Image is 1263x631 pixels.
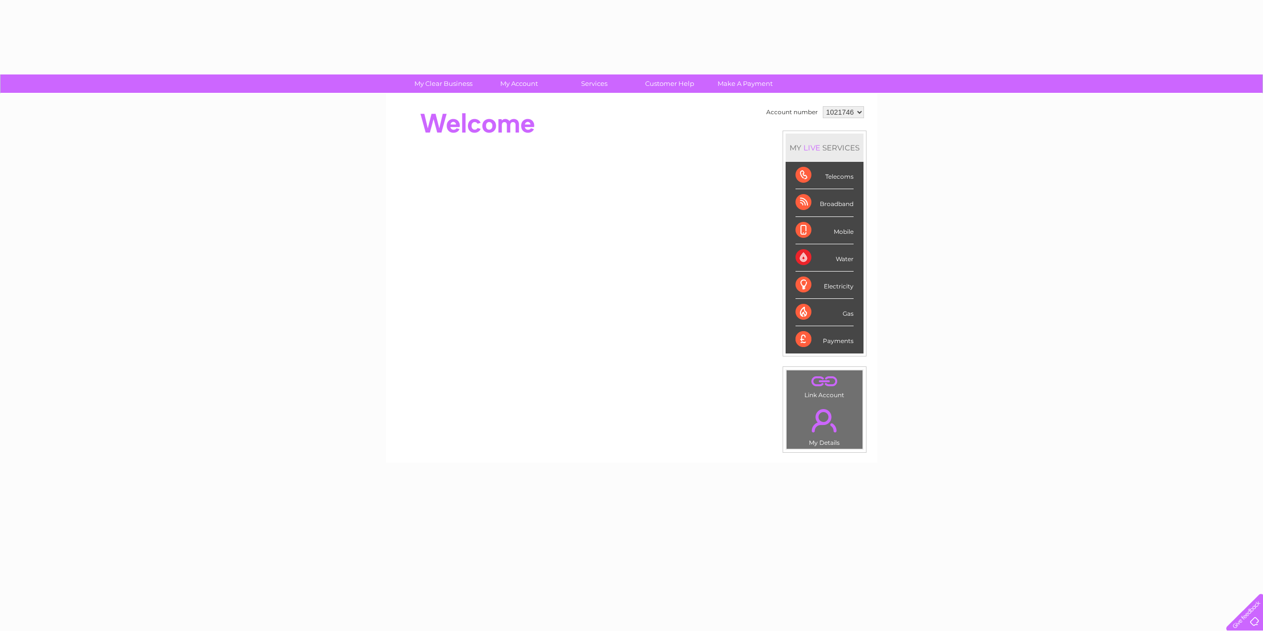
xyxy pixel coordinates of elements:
div: LIVE [801,143,822,152]
div: Water [796,244,854,272]
div: Electricity [796,272,854,299]
div: Payments [796,326,854,353]
a: Customer Help [629,74,711,93]
td: My Details [786,401,863,449]
td: Link Account [786,370,863,401]
a: . [789,373,860,390]
a: My Clear Business [402,74,484,93]
a: Services [553,74,635,93]
a: Make A Payment [704,74,786,93]
a: . [789,403,860,438]
div: MY SERVICES [786,134,864,162]
div: Broadband [796,189,854,216]
div: Gas [796,299,854,326]
div: Mobile [796,217,854,244]
a: My Account [478,74,560,93]
td: Account number [764,104,820,121]
div: Telecoms [796,162,854,189]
